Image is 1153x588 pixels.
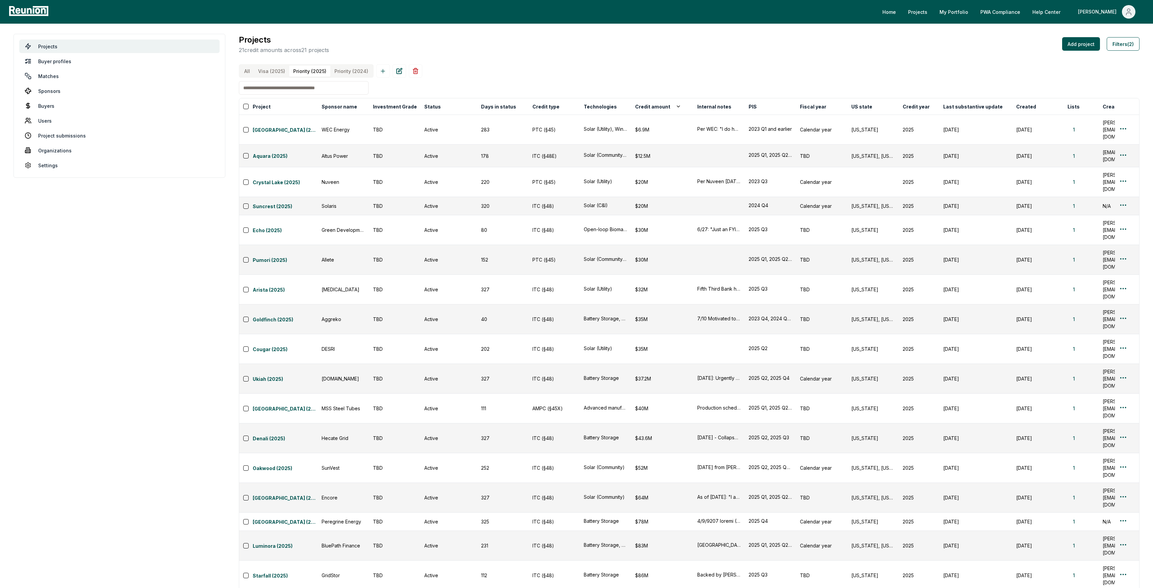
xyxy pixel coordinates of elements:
div: 2025 [903,286,935,293]
div: [US_STATE] [851,345,895,352]
button: Fiscal year [799,100,828,113]
button: Days in status [480,100,518,113]
div: As of [DATE]: "I am working on a minority pref deal in which the Class A member will participate ... [697,493,741,500]
button: [GEOGRAPHIC_DATA] (2025) [253,493,318,503]
a: Home [877,5,901,19]
div: Nuveen [322,178,365,186]
button: 2024 Q4 [749,202,792,209]
button: 2025 Q2, 2025 Q3, 2025 Q4 [749,464,792,471]
button: 2025 Q2, 2025 Q3 [749,434,792,441]
div: $20M [635,178,689,186]
button: [GEOGRAPHIC_DATA] (2025) [253,125,318,134]
div: TBD [373,126,416,133]
a: Projects [903,5,933,19]
button: Solar (C&I) [584,202,627,209]
a: My Portfolio [934,5,974,19]
a: Luminora (2025) [253,542,318,550]
div: [PERSON_NAME][EMAIL_ADDRESS][DOMAIN_NAME] [1103,338,1146,360]
div: ITC (§48E) [532,152,576,160]
div: Active [424,152,473,160]
button: [DATE] from [PERSON_NAME] "We want to achieve the highest step-ups we can without material retent... [697,464,741,471]
button: Project [251,100,272,113]
div: Active [424,178,473,186]
button: Per Nuveen [DATE] We’re looking for an IG buyer who can purchase PTCs until 5/2033. That’s unfort... [697,178,741,185]
button: 1 [1068,316,1080,323]
div: 2025 Q1, 2025 Q2, 2025 Q3, 2025 Q4 [749,404,792,411]
div: [DATE] [943,226,1008,234]
div: [DATE] [943,345,1008,352]
a: Users [19,114,220,127]
div: 2025 Q1, 2025 Q2, 2025 Q3, 2025 Q4 [749,255,792,263]
div: 2025 [903,345,935,352]
div: Altus Power [322,152,365,160]
div: ITC (§48) [532,286,576,293]
button: Aquara (2025) [253,151,318,161]
div: Active [424,375,473,382]
div: Active [424,345,473,352]
nav: Main [877,5,1146,19]
button: Suncrest (2025) [253,201,318,211]
div: [DATE] [943,202,1008,210]
div: [DATE] [1016,202,1059,210]
a: Suncrest (2025) [253,203,318,211]
div: $20M [635,202,689,210]
div: Active [424,256,473,263]
a: Buyer profiles [19,54,220,68]
button: Open-loop Biomass [584,226,627,233]
div: [DATE] [1016,226,1059,234]
button: Priority (2024) [330,66,372,77]
button: Solar (Community), Solar (C&I) [584,151,627,158]
div: [DATE] [943,316,1008,323]
div: [DATE] [1016,126,1059,133]
div: [US_STATE] [851,226,895,234]
div: [DATE]: Urgently needs to sell the first 2 projects ($10 mm) in the next 60 days [697,374,741,382]
button: 1 [1068,152,1080,160]
div: [PERSON_NAME][EMAIL_ADDRESS][DOMAIN_NAME] [1103,249,1146,270]
button: [GEOGRAPHIC_DATA] (2025) [253,517,318,526]
button: Battery Storage, Solar (Community), Solar (Utility), Solar (C&I) [584,315,627,322]
div: [DATE] [1016,152,1059,160]
button: 1 [1068,494,1080,501]
div: Battery Storage [584,571,627,578]
div: [EMAIL_ADDRESS][DOMAIN_NAME] [1103,149,1146,163]
button: 2025 Q2 [749,345,792,352]
a: Sponsors [19,84,220,98]
div: TBD [373,178,416,186]
div: ITC (§48) [532,345,576,352]
div: Battery Storage [584,517,627,524]
div: [PERSON_NAME] [1078,5,1119,19]
a: Goldfinch (2025) [253,316,318,324]
button: 1 [1068,256,1080,263]
div: [DATE] [1016,345,1059,352]
button: Starfall (2025) [253,571,318,580]
button: Pumori (2025) [253,255,318,265]
div: 178 [481,152,524,160]
button: Luminora (2025) [253,541,318,550]
button: Backed by [PERSON_NAME] [PERSON_NAME] Asset Management. Tax equity partner just dropped out and G... [697,571,741,578]
div: TBD [373,202,416,210]
button: Denali (2025) [253,434,318,443]
button: 2025 Q1, 2025 Q2, 2025 Q3, 2025 Q4 [749,151,792,158]
div: [DATE] [943,152,1008,160]
div: Solar (Community) [584,493,627,500]
button: Oakwood (2025) [253,463,318,473]
button: Fifth Third Bank has right of first refusal on selling credits at a certain price until [DATE]. [697,285,741,292]
div: DESRI [322,345,365,352]
div: Production schedule for 2025: Q1 - $12M Q2 - $13M Q3 - $13M Q4 - $7M No ITCs have been claimed un... [697,404,741,411]
div: [MEDICAL_DATA] [322,286,365,293]
div: 2025 [903,126,935,133]
div: Allete [322,256,365,263]
button: 1 [1068,405,1080,412]
button: 1 [1068,178,1080,186]
a: Starfall (2025) [253,572,318,580]
div: [DATE] [943,256,1008,263]
button: 2025 Q3 [749,285,792,292]
div: 327 [481,286,524,293]
div: Solar (Community) [584,464,627,471]
div: TBD [373,316,416,323]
